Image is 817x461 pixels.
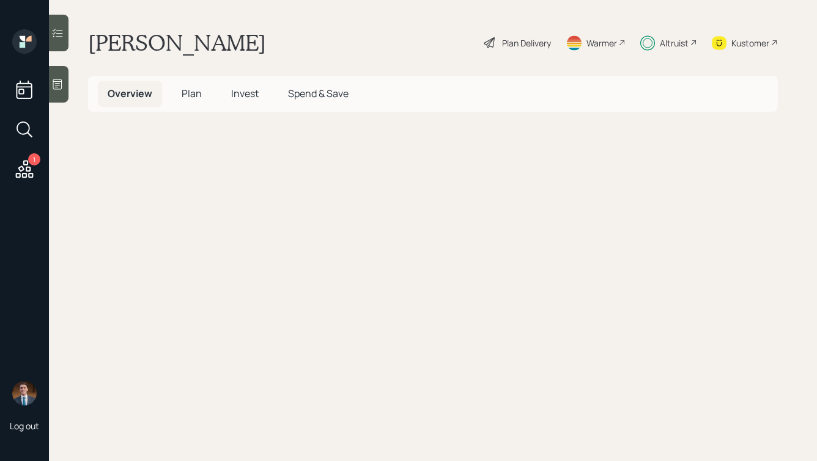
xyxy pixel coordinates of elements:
[660,37,689,49] div: Altruist
[10,420,39,432] div: Log out
[28,153,40,165] div: 1
[288,87,349,100] span: Spend & Save
[182,87,202,100] span: Plan
[231,87,259,100] span: Invest
[108,87,152,100] span: Overview
[88,29,266,56] h1: [PERSON_NAME]
[12,381,37,405] img: hunter_neumayer.jpg
[502,37,551,49] div: Plan Delivery
[586,37,617,49] div: Warmer
[731,37,769,49] div: Kustomer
